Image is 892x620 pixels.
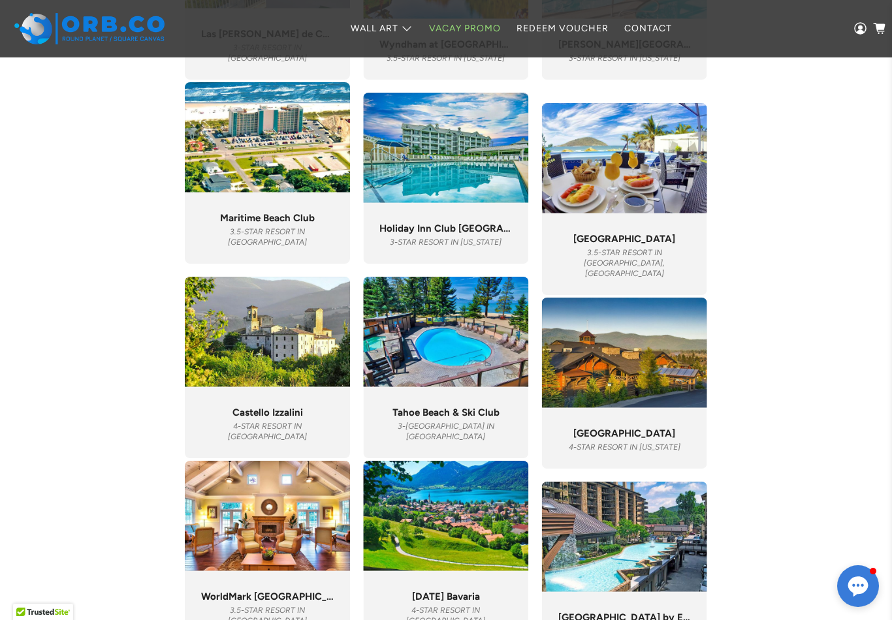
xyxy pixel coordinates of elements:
[390,238,502,247] span: 3-STAR RESORT in [US_STATE]
[398,422,494,441] span: 3-[GEOGRAPHIC_DATA] in [GEOGRAPHIC_DATA]
[412,591,480,602] span: [DATE] Bavaria
[201,591,334,602] span: WorldMark [GEOGRAPHIC_DATA]
[569,54,680,63] span: 3-STAR RESORT in [US_STATE]
[509,11,616,46] a: Redeem Voucher
[343,11,421,46] a: Wall Art
[584,248,665,278] span: 3.5-STAR RESORT in [GEOGRAPHIC_DATA], [GEOGRAPHIC_DATA]
[421,11,509,46] a: Vacay Promo
[228,227,307,247] span: 3.5-STAR RESORT in [GEOGRAPHIC_DATA]
[392,407,500,418] span: Tahoe Beach & Ski Club
[379,223,512,234] span: Holiday Inn Club [GEOGRAPHIC_DATA]
[573,233,675,245] span: [GEOGRAPHIC_DATA]
[228,422,307,441] span: 4-STAR RESORT in [GEOGRAPHIC_DATA]
[569,442,680,452] span: 4-STAR RESORT in [US_STATE]
[837,565,879,607] button: Open chat window
[616,11,680,46] a: Contact
[387,54,505,63] span: 3.5-STAR RESORT in [US_STATE]
[573,427,675,439] span: [GEOGRAPHIC_DATA]
[220,212,315,224] span: Maritime Beach Club
[232,407,303,418] span: Castello Izzalini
